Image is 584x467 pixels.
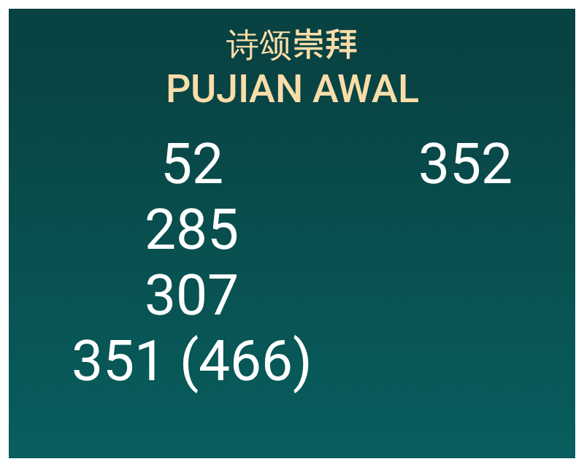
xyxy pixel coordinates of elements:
li: 285 [145,197,239,263]
li: 52 [161,131,223,197]
li: 352 [418,131,512,197]
span: 诗颂崇拜 [226,18,358,67]
span: Pujian Awal [166,66,419,112]
li: 351 (466) [72,328,312,394]
li: 307 [145,263,239,328]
